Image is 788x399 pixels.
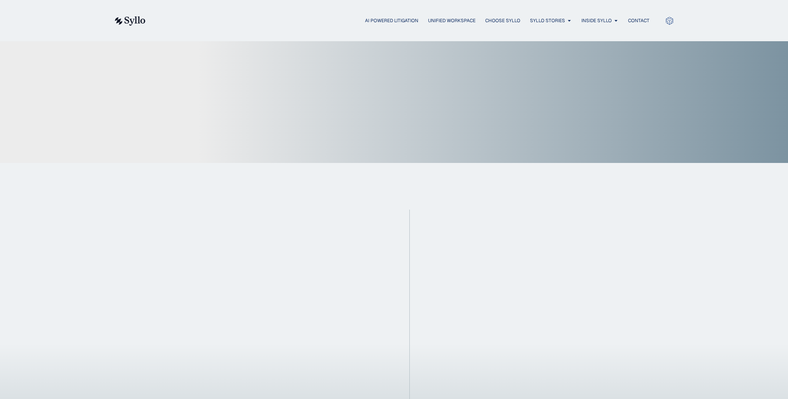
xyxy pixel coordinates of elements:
[114,16,146,26] img: syllo
[161,17,649,24] div: Menu Toggle
[530,17,565,24] a: Syllo Stories
[581,17,612,24] a: Inside Syllo
[161,17,649,24] nav: Menu
[485,17,520,24] a: Choose Syllo
[628,17,649,24] a: Contact
[365,17,418,24] a: AI Powered Litigation
[428,17,476,24] a: Unified Workspace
